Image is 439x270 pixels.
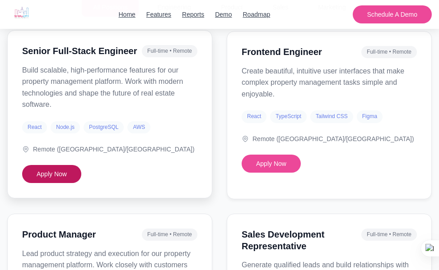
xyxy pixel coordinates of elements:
[242,65,417,100] p: Create beautiful, intuitive user interfaces that make complex property management tasks simple an...
[215,9,232,19] a: Demo
[127,121,150,133] span: AWS
[7,2,36,23] img: Simplicity Logo
[22,45,137,57] h3: Senior Full-Stack Engineer
[243,9,271,19] a: Roadmap
[119,9,135,19] a: Home
[33,144,195,154] span: Remote ([GEOGRAPHIC_DATA]/[GEOGRAPHIC_DATA])
[22,121,47,133] span: React
[22,64,197,110] p: Build scalable, high-performance features for our property management platform. Work with modern ...
[310,110,353,123] span: Tailwind CSS
[182,9,204,19] a: Reports
[252,134,414,144] span: Remote ([GEOGRAPHIC_DATA]/[GEOGRAPHIC_DATA])
[361,229,417,241] span: Full-time • Remote
[84,121,124,133] span: PostgreSQL
[142,45,197,57] span: Full-time • Remote
[242,46,322,58] h3: Frontend Engineer
[353,5,432,23] button: Schedule A Demo
[361,46,417,58] span: Full-time • Remote
[270,110,307,123] span: TypeScript
[142,229,197,241] span: Full-time • Remote
[51,121,80,133] span: Node.js
[242,155,301,173] button: Apply Now
[22,165,81,183] button: Apply Now
[357,110,383,123] span: Figma
[242,110,266,123] span: React
[22,229,96,240] h3: Product Manager
[146,9,171,19] a: Features
[242,229,361,252] h3: Sales Development Representative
